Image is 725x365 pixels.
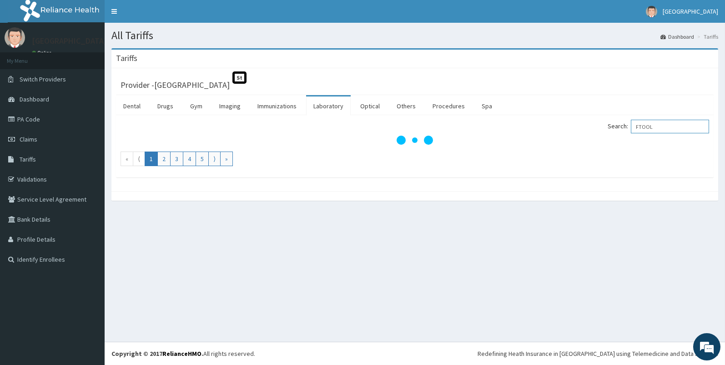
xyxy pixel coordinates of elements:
[196,152,209,166] a: Go to page number 5
[145,152,158,166] a: Go to page number 1
[389,96,423,116] a: Others
[663,7,718,15] span: [GEOGRAPHIC_DATA]
[170,152,183,166] a: Go to page number 3
[353,96,387,116] a: Optical
[105,342,725,365] footer: All rights reserved.
[162,350,201,358] a: RelianceHMO
[183,96,210,116] a: Gym
[695,33,718,41] li: Tariffs
[20,135,37,143] span: Claims
[306,96,351,116] a: Laboratory
[20,75,66,83] span: Switch Providers
[631,120,709,133] input: Search:
[121,81,230,89] h3: Provider - [GEOGRAPHIC_DATA]
[220,152,233,166] a: Go to last page
[47,51,153,63] div: Chat with us now
[660,33,694,41] a: Dashboard
[116,96,148,116] a: Dental
[478,349,718,358] div: Redefining Heath Insurance in [GEOGRAPHIC_DATA] using Telemedicine and Data Science!
[397,122,433,158] svg: audio-loading
[232,71,247,84] span: St
[53,115,126,207] span: We're online!
[32,37,107,45] p: [GEOGRAPHIC_DATA]
[212,96,248,116] a: Imaging
[32,50,54,56] a: Online
[608,120,709,133] label: Search:
[157,152,171,166] a: Go to page number 2
[133,152,145,166] a: Go to previous page
[250,96,304,116] a: Immunizations
[183,152,196,166] a: Go to page number 4
[646,6,657,17] img: User Image
[20,155,36,163] span: Tariffs
[17,46,37,68] img: d_794563401_company_1708531726252_794563401
[208,152,221,166] a: Go to next page
[149,5,171,26] div: Minimize live chat window
[121,152,133,166] a: Go to first page
[116,54,137,62] h3: Tariffs
[111,350,203,358] strong: Copyright © 2017 .
[474,96,499,116] a: Spa
[150,96,181,116] a: Drugs
[111,30,718,41] h1: All Tariffs
[5,27,25,48] img: User Image
[20,95,49,103] span: Dashboard
[425,96,472,116] a: Procedures
[5,248,173,280] textarea: Type your message and hit 'Enter'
